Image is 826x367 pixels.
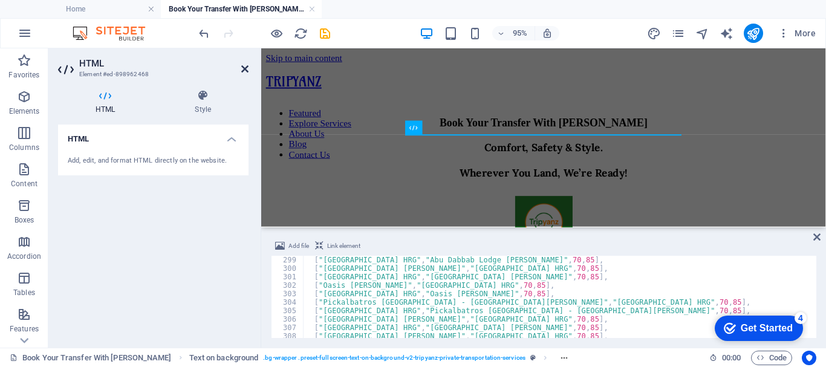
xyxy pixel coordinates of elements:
p: Accordion [7,252,41,261]
nav: breadcrumb [189,351,574,365]
div: Add, edit, and format HTML directly on the website. [68,156,239,166]
h2: HTML [79,58,249,69]
span: 00 00 [722,351,741,365]
button: Usercentrics [802,351,816,365]
i: Undo: Change HTML (Ctrl+Z) [197,27,211,41]
div: 308 [272,332,304,340]
h6: Session time [709,351,741,365]
div: 4 [89,2,102,15]
button: More [773,24,821,43]
div: 299 [272,256,304,264]
a: Click to cancel selection. Double-click to open Pages [10,351,172,365]
div: 303 [272,290,304,298]
i: Save (Ctrl+S) [318,27,332,41]
h3: Element #ed-898962468 [79,69,224,80]
div: 305 [272,307,304,315]
button: Link element [313,239,362,253]
span: . bg-wrapper .preset-fullscreen-text-on-background-v2-tripyanz-private-transportation-services [263,351,525,365]
p: Content [11,179,37,189]
button: text_generator [720,26,734,41]
h4: HTML [58,125,249,146]
h4: Book Your Transfer With [PERSON_NAME] [161,2,322,16]
div: 307 [272,323,304,332]
span: Click to select. Double-click to edit [189,351,259,365]
h4: Style [157,89,249,115]
button: Add file [273,239,311,253]
p: Tables [13,288,35,297]
p: Elements [9,106,40,116]
p: Boxes [15,215,34,225]
div: 306 [272,315,304,323]
span: More [778,27,816,39]
button: Code [751,351,792,365]
button: 95% [492,26,535,41]
button: navigator [695,26,710,41]
i: On resize automatically adjust zoom level to fit chosen device. [542,28,553,39]
button: pages [671,26,686,41]
i: This element is a customizable preset [530,354,536,361]
button: publish [744,24,763,43]
i: Reload page [294,27,308,41]
button: undo [197,26,211,41]
i: Navigator [695,27,709,41]
div: Get Started 4 items remaining, 20% complete [10,6,98,31]
span: Code [756,351,787,365]
span: Link element [327,239,360,253]
button: reload [293,26,308,41]
button: save [317,26,332,41]
p: Columns [9,143,39,152]
i: AI Writer [720,27,733,41]
img: Editor Logo [70,26,160,41]
button: Click here to leave preview mode and continue editing [269,26,284,41]
i: Pages (Ctrl+Alt+S) [671,27,685,41]
div: 304 [272,298,304,307]
div: Get Started [36,13,88,24]
span: Add file [288,239,309,253]
p: Favorites [8,70,39,80]
h4: HTML [58,89,157,115]
div: 301 [272,273,304,281]
div: 302 [272,281,304,290]
a: Skip to main content [5,5,85,15]
button: design [647,26,662,41]
span: : [730,353,732,362]
i: Publish [746,27,760,41]
h6: 95% [510,26,530,41]
div: 300 [272,264,304,273]
i: Design (Ctrl+Alt+Y) [647,27,661,41]
p: Features [10,324,39,334]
